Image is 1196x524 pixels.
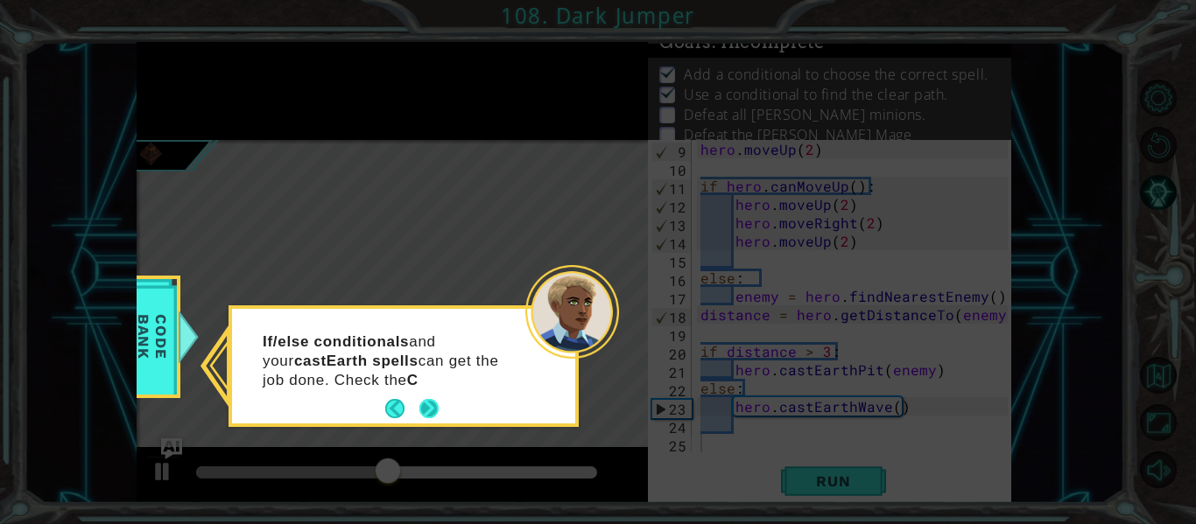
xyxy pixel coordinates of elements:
p: and your can get the job done. Check the [263,332,524,390]
button: Back [385,399,419,418]
strong: C [407,372,419,388]
button: Next [418,397,441,421]
strong: castEarth spells [294,353,419,369]
strong: If/else conditionals [263,333,409,350]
